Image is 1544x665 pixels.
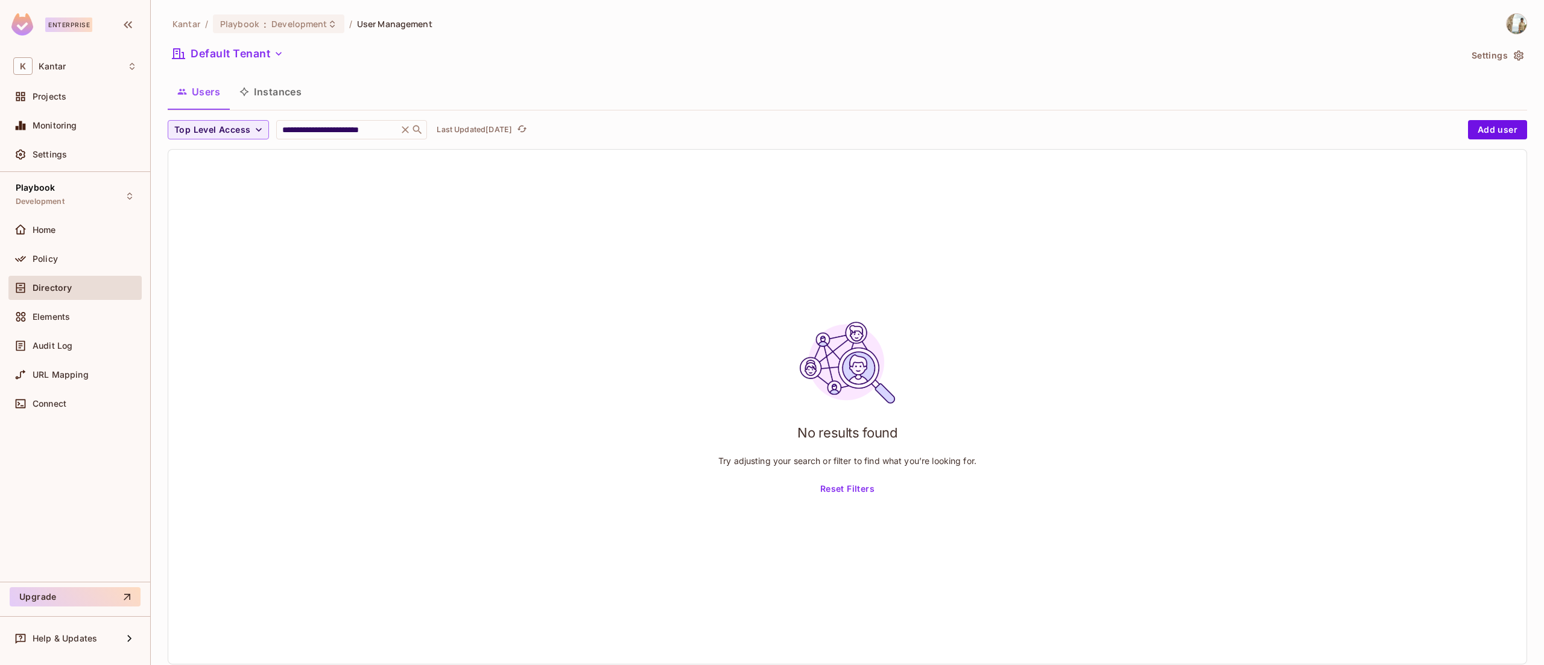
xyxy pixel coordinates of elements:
[168,120,269,139] button: Top Level Access
[437,125,512,135] p: Last Updated [DATE]
[33,399,66,409] span: Connect
[174,122,250,138] span: Top Level Access
[205,18,208,30] li: /
[271,18,327,30] span: Development
[1468,120,1527,139] button: Add user
[33,283,72,293] span: Directory
[797,424,897,442] h1: No results found
[220,18,259,30] span: Playbook
[512,122,529,137] span: Click to refresh data
[33,634,97,643] span: Help & Updates
[517,124,527,136] span: refresh
[33,370,89,380] span: URL Mapping
[263,19,267,29] span: :
[230,77,311,107] button: Instances
[815,480,879,499] button: Reset Filters
[10,587,141,606] button: Upgrade
[33,312,70,322] span: Elements
[33,254,58,264] span: Policy
[33,150,67,159] span: Settings
[718,455,976,466] p: Try adjusting your search or filter to find what you’re looking for.
[11,13,33,36] img: SReyMgAAAABJRU5ErkJggg==
[168,44,288,63] button: Default Tenant
[1467,46,1527,65] button: Settings
[33,225,56,235] span: Home
[514,122,529,137] button: refresh
[168,77,230,107] button: Users
[33,121,77,130] span: Monitoring
[33,92,66,101] span: Projects
[39,62,66,71] span: Workspace: Kantar
[16,197,65,206] span: Development
[172,18,200,30] span: the active workspace
[349,18,352,30] li: /
[33,341,72,351] span: Audit Log
[357,18,432,30] span: User Management
[45,17,92,32] div: Enterprise
[13,57,33,75] span: K
[1507,14,1527,34] img: Spoorthy D Gopalagowda
[16,183,55,192] span: Playbook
